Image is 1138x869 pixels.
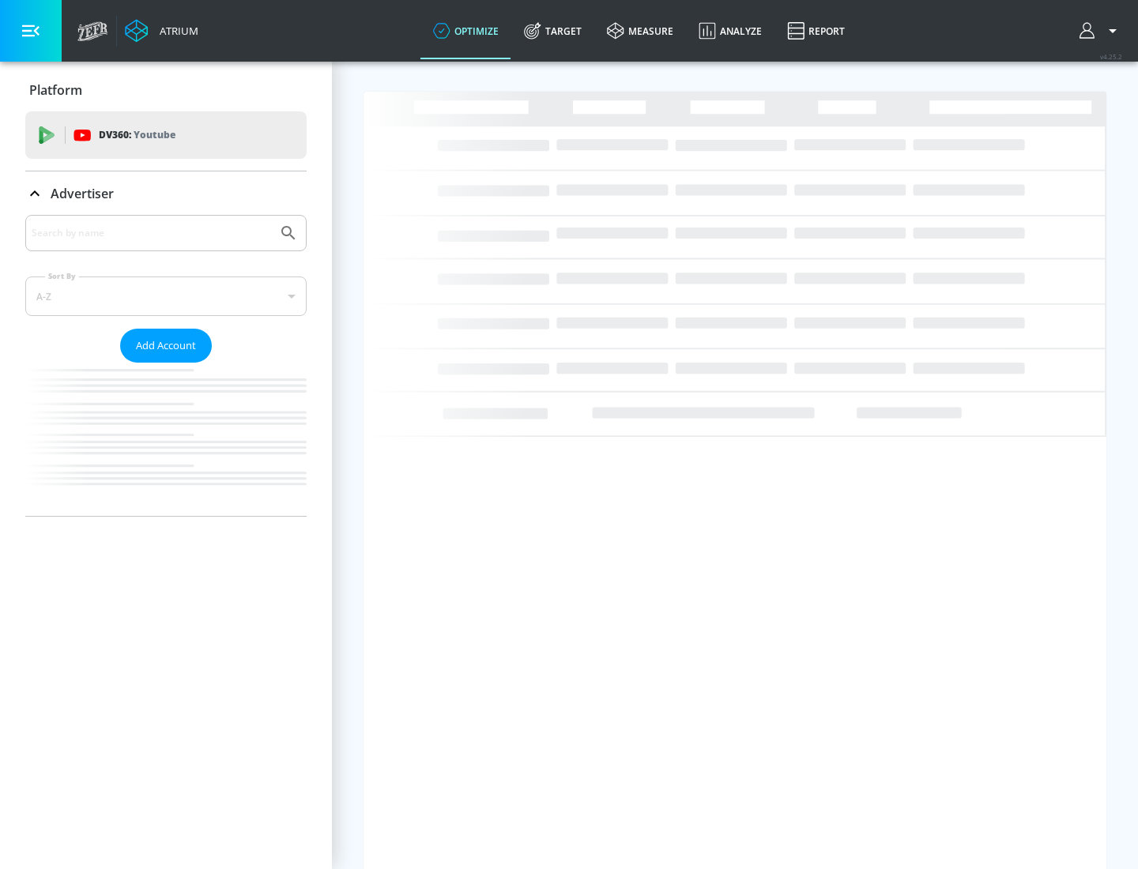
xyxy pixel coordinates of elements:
p: Youtube [134,126,175,143]
a: Target [511,2,594,59]
button: Add Account [120,329,212,363]
div: A-Z [25,276,307,316]
p: Platform [29,81,82,99]
div: DV360: Youtube [25,111,307,159]
p: Advertiser [51,185,114,202]
a: Analyze [686,2,774,59]
input: Search by name [32,223,271,243]
span: v 4.25.2 [1100,52,1122,61]
div: Advertiser [25,171,307,216]
a: Atrium [125,19,198,43]
a: measure [594,2,686,59]
div: Atrium [153,24,198,38]
nav: list of Advertiser [25,363,307,516]
div: Platform [25,68,307,112]
span: Add Account [136,337,196,355]
a: optimize [420,2,511,59]
a: Report [774,2,857,59]
p: DV360: [99,126,175,144]
div: Advertiser [25,215,307,516]
label: Sort By [45,271,79,281]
